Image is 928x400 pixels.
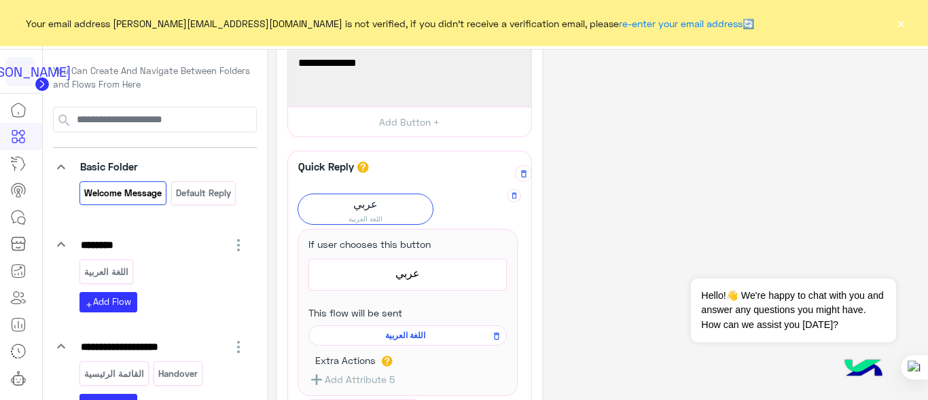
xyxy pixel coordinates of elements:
[298,194,433,225] div: عربي
[80,160,138,172] span: Basic Folder
[308,325,507,346] div: اللغة العربية
[83,366,145,382] p: القائمة الرئيسية
[53,65,257,91] p: You Can Create And Navigate Between Folders and Flows From Here
[488,327,505,344] button: Remove Flow
[288,107,531,137] button: Add Button +
[315,355,375,366] label: Extra Actions
[53,236,69,253] i: keyboard_arrow_down
[840,346,887,393] img: hulul-logo.png
[515,165,532,182] button: Delete Quick Reply
[308,259,507,291] div: عربي
[26,16,754,31] span: Your email address [PERSON_NAME][EMAIL_ADDRESS][DOMAIN_NAME] is not verified, if you didn't recei...
[158,366,199,382] p: Handover
[308,306,402,320] label: This flow will be sent
[295,160,357,172] h6: Quick Reply
[298,37,521,71] span: شكرًا لتواصلك مع مجمع جويل المميز الطبي! وش حاب نساعدك فيه اليوم؟ 😊
[894,16,908,30] button: ×
[85,301,93,309] i: add
[314,264,501,282] span: عربي
[308,371,395,388] button: Add Attribute 5
[298,194,433,213] span: عربي
[298,213,433,224] span: اللغة العربية
[83,185,162,201] p: Welcome Message
[5,57,35,86] div: [PERSON_NAME]
[691,278,895,342] span: Hello!👋 We're happy to chat with you and answer any questions you might have. How can we assist y...
[53,159,69,175] i: keyboard_arrow_down
[316,329,495,342] span: اللغة العربية
[619,18,743,29] a: re-enter your email address
[83,264,129,280] p: اللغة العربية
[175,185,232,201] p: Default reply
[79,292,137,312] button: addAdd Flow
[308,237,431,251] label: If user chooses this button
[53,338,69,354] i: keyboard_arrow_down
[507,189,521,202] button: Delete Quick Reply Button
